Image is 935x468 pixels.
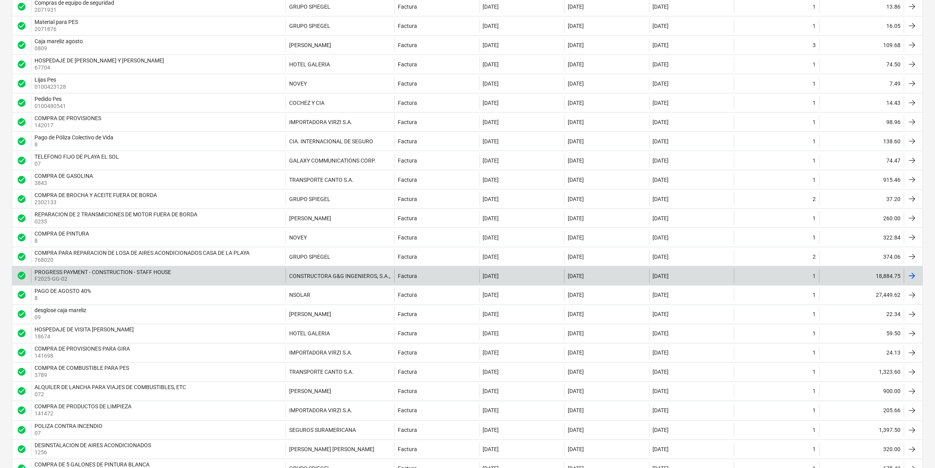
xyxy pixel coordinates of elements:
p: 0100480541 [35,102,66,110]
div: [DATE] [653,138,669,144]
div: Widget de chat [896,430,935,468]
div: 260.00 [819,211,904,225]
span: check_circle [17,137,26,146]
div: CIA. INTERNACIONAL DE SEGURO [289,138,373,144]
div: GRUPO SPIEGEL [289,254,330,260]
p: 0235 [35,218,199,225]
div: [DATE] [653,446,669,453]
div: 1 [813,427,816,433]
p: 141698 [35,352,131,360]
div: [DATE] [568,446,584,453]
span: check_circle [17,291,26,300]
div: [DATE] [483,311,499,318]
div: La factura fue aprobada [17,252,26,261]
p: 3843 [35,179,95,187]
p: 141472 [35,410,133,418]
div: Factura [398,408,417,414]
span: check_circle [17,367,26,377]
div: DESINSTALACION DE AIRES ACONDICIONADOS [35,442,151,449]
p: 67704 [35,64,166,71]
span: check_circle [17,60,26,69]
div: 1 [813,177,816,183]
div: [PERSON_NAME] [289,311,331,318]
div: PAGO DE AGOSTO 40% [35,288,91,294]
span: check_circle [17,271,26,281]
div: 900.00 [819,384,904,399]
div: [DATE] [653,119,669,125]
div: 1 [813,138,816,144]
p: 18674 [35,333,135,341]
div: [DATE] [483,446,499,453]
div: TELEFONO FIJO DE PLAYA EL SOL [35,154,119,160]
span: check_circle [17,156,26,165]
p: 072 [35,391,188,399]
div: 374.06 [819,250,904,264]
div: Factura [398,61,417,68]
div: [DATE] [653,311,669,318]
div: NSOLAR [289,292,310,298]
div: [DATE] [483,388,499,395]
div: La factura fue aprobada [17,194,26,204]
div: 1 [813,100,816,106]
p: 2071876 [35,25,80,33]
div: [DATE] [653,215,669,221]
span: check_circle [17,194,26,204]
div: Factura [398,177,417,183]
div: [DATE] [568,4,584,10]
div: 16.05 [819,19,904,33]
div: [DATE] [483,80,499,87]
p: 8 [35,141,115,148]
div: COMPRA DE PINTURA [35,230,89,237]
div: [DATE] [483,408,499,414]
div: 1 [813,215,816,221]
p: 07 [35,160,120,168]
div: Factura [398,138,417,144]
div: [DATE] [483,119,499,125]
div: HOSPEDAJE DE VISITA [PERSON_NAME] [35,327,134,333]
div: La factura fue aprobada [17,291,26,300]
div: [DATE] [483,273,499,279]
div: [DATE] [568,292,584,298]
div: La factura fue aprobada [17,310,26,319]
div: 7.49 [819,77,904,91]
div: 1 [813,292,816,298]
div: [DATE] [653,369,669,375]
div: [DATE] [568,408,584,414]
p: 1256 [35,449,153,457]
div: 1 [813,61,816,68]
div: Material para PES [35,19,78,25]
span: check_circle [17,2,26,11]
div: 24.13 [819,346,904,360]
div: [DATE] [653,388,669,395]
div: [DATE] [568,427,584,433]
div: COMPRA DE GASOLINA [35,173,93,179]
div: [DATE] [568,177,584,183]
div: COMPRA DE PROVISIONES [35,115,101,121]
div: [DATE] [653,177,669,183]
div: [PERSON_NAME] [289,215,331,221]
div: [DATE] [483,234,499,241]
div: La factura fue aprobada [17,156,26,165]
div: [DATE] [483,350,499,356]
div: La factura fue aprobada [17,233,26,242]
div: La factura fue aprobada [17,98,26,108]
div: 1 [813,446,816,453]
p: 8 [35,294,93,302]
div: HOTEL GALERIA [289,61,330,68]
div: COMPRA DE BROCHA Y ACEITE FUERA DE BORDA [35,192,157,198]
div: La factura fue aprobada [17,426,26,435]
div: [DATE] [568,350,584,356]
div: 138.60 [819,134,904,148]
div: 1,397.50 [819,423,904,437]
div: Factura [398,4,417,10]
div: Pedido Pes [35,96,64,102]
div: 2 [813,254,816,260]
div: [DATE] [483,61,499,68]
div: COMPRA DE COMBUSTIBLE PARA PES [35,365,129,371]
div: NOVEY [289,234,307,241]
div: 27,449.62 [819,288,904,302]
div: Factura [398,215,417,221]
div: [PERSON_NAME] [289,388,331,395]
div: La factura fue aprobada [17,271,26,281]
div: Factura [398,292,417,298]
